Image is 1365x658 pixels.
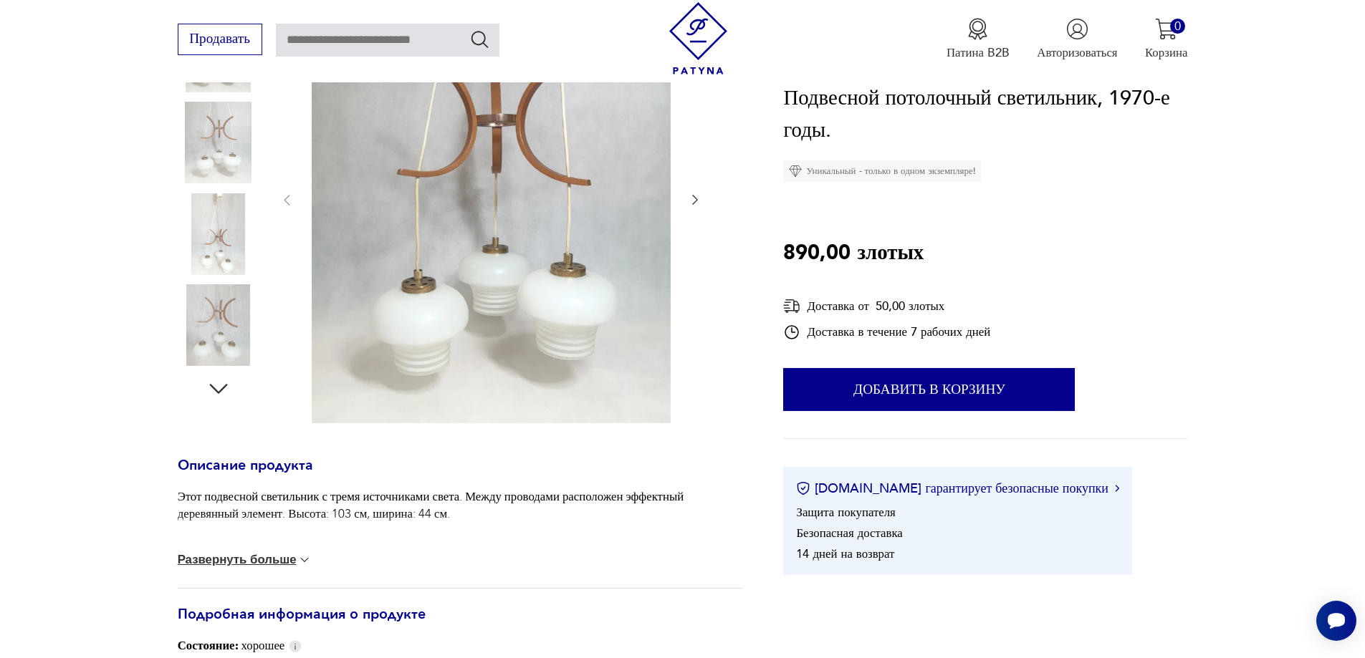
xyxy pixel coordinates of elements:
button: Развернуть больше [178,553,312,567]
font: Защита покупателя [796,504,895,521]
font: Описание продукта [178,456,313,475]
img: Значок медали [967,18,989,40]
font: Подробная информация о продукте [178,605,426,624]
button: Продавать [178,24,262,55]
img: Значок корзины [1155,18,1177,40]
font: Патина B2B [947,44,1010,61]
img: Фото продукта: Подвесной потолочный светильник, 1970-е гг. [178,102,259,183]
img: Фото продукта: Подвесной потолочный светильник, 1970-е гг. [178,193,259,275]
font: Уникальный - только в одном экземпляре! [806,165,975,178]
img: шеврон вниз [297,553,312,567]
font: 14 дней на возврат [796,546,894,562]
a: Значок медалиПатина B2B [947,18,1010,61]
font: Доставка в течение 7 рабочих дней [807,324,990,340]
font: Состояние: [178,637,239,654]
img: Значок ромба [789,165,802,178]
img: Patina — магазин винтажной мебели и украшений [662,2,734,74]
button: Авторизоваться [1037,18,1117,61]
img: Значок доставки [783,297,800,315]
font: [DOMAIN_NAME] гарантирует безопасные покупки [815,480,1108,498]
font: Подвесной потолочный светильник, 1970-е годы. [783,84,1169,145]
img: Значок пользователя [1066,18,1088,40]
font: 890,00 злотых [783,238,924,267]
button: Добавить в корзину [783,368,1075,411]
button: [DOMAIN_NAME] гарантирует безопасные покупки [796,480,1119,498]
button: Поиск [469,29,490,49]
iframe: Кнопка виджета Smartsupp [1316,601,1356,641]
img: Значок стрелки вправо [1115,485,1119,493]
font: Добавить в корзину [853,380,1005,399]
a: Продавать [178,34,262,46]
font: 0 [1174,18,1181,34]
font: Безопасная доставка [796,525,902,541]
img: Значок информации [289,640,302,652]
font: Этот подвесной светильник с тремя источниками света. Между проводами расположен эффектный деревян... [178,488,687,522]
button: Патина B2B [947,18,1010,61]
font: Развернуть больше [178,553,297,566]
button: 0Корзина [1145,18,1187,61]
font: Корзина [1145,44,1187,61]
font: Продавать [189,29,250,48]
img: Фото продукта: Подвесной потолочный светильник, 1970-е гг. [178,284,259,366]
img: Значок сертификата [796,482,810,496]
font: Доставка от [807,298,868,314]
font: Авторизоваться [1037,44,1117,61]
font: 50,00 злотых [876,298,944,314]
font: хорошее [241,637,285,654]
